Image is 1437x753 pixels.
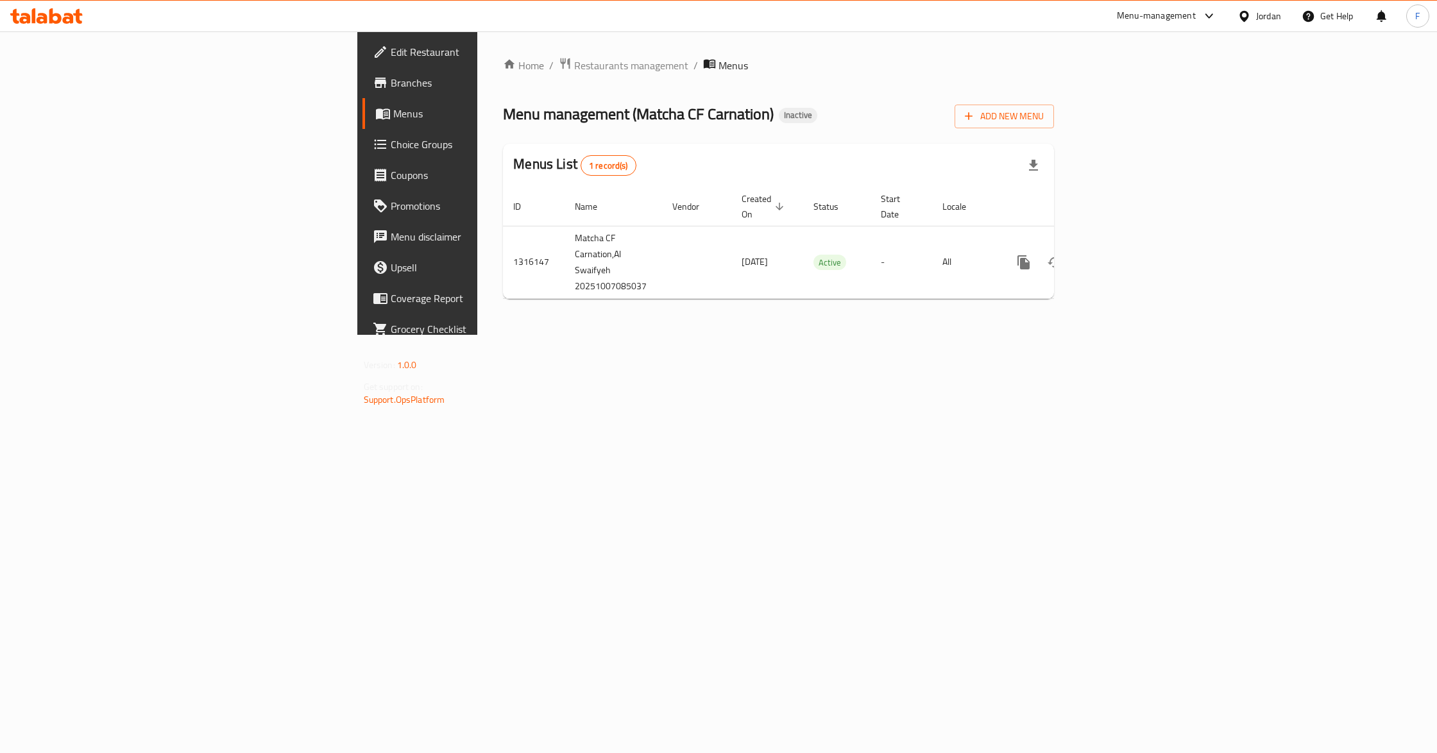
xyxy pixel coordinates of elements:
[391,44,587,60] span: Edit Restaurant
[391,75,587,90] span: Branches
[362,221,597,252] a: Menu disclaimer
[574,58,688,73] span: Restaurants management
[393,106,587,121] span: Menus
[362,252,597,283] a: Upsell
[364,357,395,373] span: Version:
[503,57,1054,74] nav: breadcrumb
[955,105,1054,128] button: Add New Menu
[742,253,768,270] span: [DATE]
[871,226,932,298] td: -
[391,137,587,152] span: Choice Groups
[1008,247,1039,278] button: more
[362,129,597,160] a: Choice Groups
[513,199,538,214] span: ID
[513,155,636,176] h2: Menus List
[932,226,998,298] td: All
[1117,8,1196,24] div: Menu-management
[942,199,983,214] span: Locale
[1039,247,1070,278] button: Change Status
[362,283,597,314] a: Coverage Report
[391,167,587,183] span: Coupons
[362,98,597,129] a: Menus
[779,110,817,121] span: Inactive
[672,199,716,214] span: Vendor
[362,190,597,221] a: Promotions
[362,314,597,344] a: Grocery Checklist
[813,199,855,214] span: Status
[1256,9,1281,23] div: Jordan
[565,226,662,298] td: Matcha CF Carnation,Al Swaifyeh 20251007085037
[503,187,1142,299] table: enhanced table
[364,378,423,395] span: Get support on:
[391,321,587,337] span: Grocery Checklist
[581,160,636,172] span: 1 record(s)
[503,99,774,128] span: Menu management ( Matcha CF Carnation )
[998,187,1142,226] th: Actions
[1415,9,1420,23] span: F
[362,37,597,67] a: Edit Restaurant
[693,58,698,73] li: /
[391,229,587,244] span: Menu disclaimer
[391,291,587,306] span: Coverage Report
[742,191,788,222] span: Created On
[559,57,688,74] a: Restaurants management
[364,391,445,408] a: Support.OpsPlatform
[575,199,614,214] span: Name
[718,58,748,73] span: Menus
[965,108,1044,124] span: Add New Menu
[581,155,636,176] div: Total records count
[391,198,587,214] span: Promotions
[362,160,597,190] a: Coupons
[362,67,597,98] a: Branches
[1018,150,1049,181] div: Export file
[397,357,417,373] span: 1.0.0
[391,260,587,275] span: Upsell
[813,255,846,270] span: Active
[881,191,917,222] span: Start Date
[779,108,817,123] div: Inactive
